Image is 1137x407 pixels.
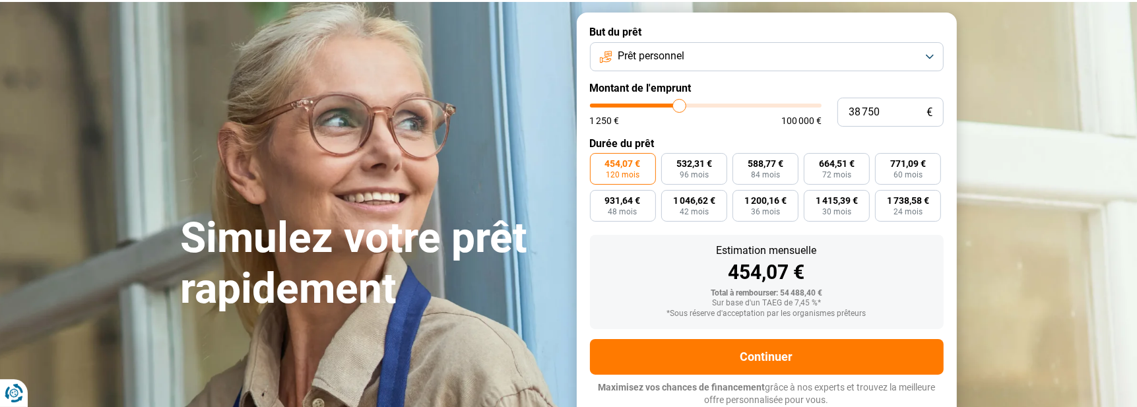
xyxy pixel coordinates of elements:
[598,382,765,392] span: Maximisez vos chances de financement
[890,159,926,168] span: 771,09 €
[680,171,709,179] span: 96 mois
[601,245,933,256] div: Estimation mensuelle
[822,171,851,179] span: 72 mois
[590,137,944,150] label: Durée du prêt
[606,171,639,179] span: 120 mois
[927,107,933,118] span: €
[748,159,783,168] span: 588,77 €
[608,208,637,216] span: 48 mois
[601,263,933,282] div: 454,07 €
[887,196,929,205] span: 1 738,58 €
[590,381,944,407] p: grâce à nos experts et trouvez la meilleure offre personnalisée pour vous.
[590,42,944,71] button: Prêt personnel
[590,339,944,375] button: Continuer
[601,289,933,298] div: Total à rembourser: 54 488,40 €
[605,196,641,205] span: 931,64 €
[181,213,561,315] h1: Simulez votre prêt rapidement
[819,159,855,168] span: 664,51 €
[590,26,944,38] label: But du prêt
[605,159,641,168] span: 454,07 €
[822,208,851,216] span: 30 mois
[618,49,684,63] span: Prêt personnel
[601,309,933,319] div: *Sous réserve d'acceptation par les organismes prêteurs
[751,171,780,179] span: 84 mois
[816,196,858,205] span: 1 415,39 €
[781,116,822,125] span: 100 000 €
[751,208,780,216] span: 36 mois
[590,116,620,125] span: 1 250 €
[676,159,712,168] span: 532,31 €
[590,82,944,94] label: Montant de l'emprunt
[744,196,787,205] span: 1 200,16 €
[601,299,933,308] div: Sur base d'un TAEG de 7,45 %*
[893,171,923,179] span: 60 mois
[680,208,709,216] span: 42 mois
[893,208,923,216] span: 24 mois
[673,196,715,205] span: 1 046,62 €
